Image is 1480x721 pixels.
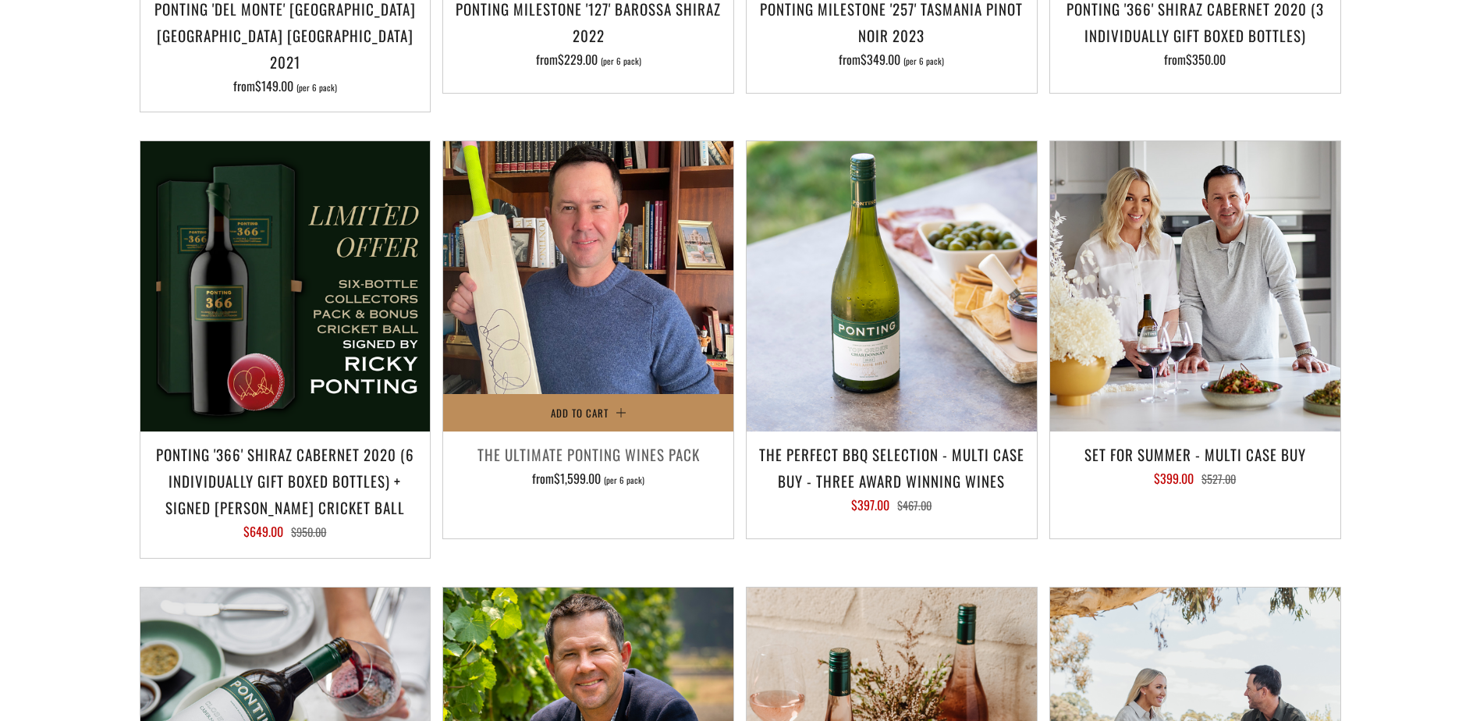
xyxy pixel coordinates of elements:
[443,394,733,432] button: Add to Cart
[754,441,1029,494] h3: The perfect BBQ selection - MULTI CASE BUY - Three award winning wines
[839,50,944,69] span: from
[903,57,944,66] span: (per 6 pack)
[604,476,644,485] span: (per 6 pack)
[148,441,423,521] h3: Ponting '366' Shiraz Cabernet 2020 (6 individually gift boxed bottles) + SIGNED [PERSON_NAME] CRI...
[451,441,726,467] h3: The Ultimate Ponting Wines Pack
[243,522,283,541] span: $649.00
[861,50,900,69] span: $349.00
[1154,469,1194,488] span: $399.00
[443,441,733,519] a: The Ultimate Ponting Wines Pack from$1,599.00 (per 6 pack)
[897,497,932,513] span: $467.00
[1164,50,1226,69] span: from
[296,83,337,92] span: (per 6 pack)
[551,405,609,421] span: Add to Cart
[1058,441,1333,467] h3: Set For Summer - Multi Case Buy
[1201,471,1236,487] span: $527.00
[532,469,644,488] span: from
[1050,441,1340,519] a: Set For Summer - Multi Case Buy $399.00 $527.00
[140,441,431,538] a: Ponting '366' Shiraz Cabernet 2020 (6 individually gift boxed bottles) + SIGNED [PERSON_NAME] CRI...
[1186,50,1226,69] span: $350.00
[558,50,598,69] span: $229.00
[255,76,293,95] span: $149.00
[554,469,601,488] span: $1,599.00
[601,57,641,66] span: (per 6 pack)
[233,76,337,95] span: from
[536,50,641,69] span: from
[851,495,889,514] span: $397.00
[291,524,326,540] span: $950.00
[747,441,1037,519] a: The perfect BBQ selection - MULTI CASE BUY - Three award winning wines $397.00 $467.00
